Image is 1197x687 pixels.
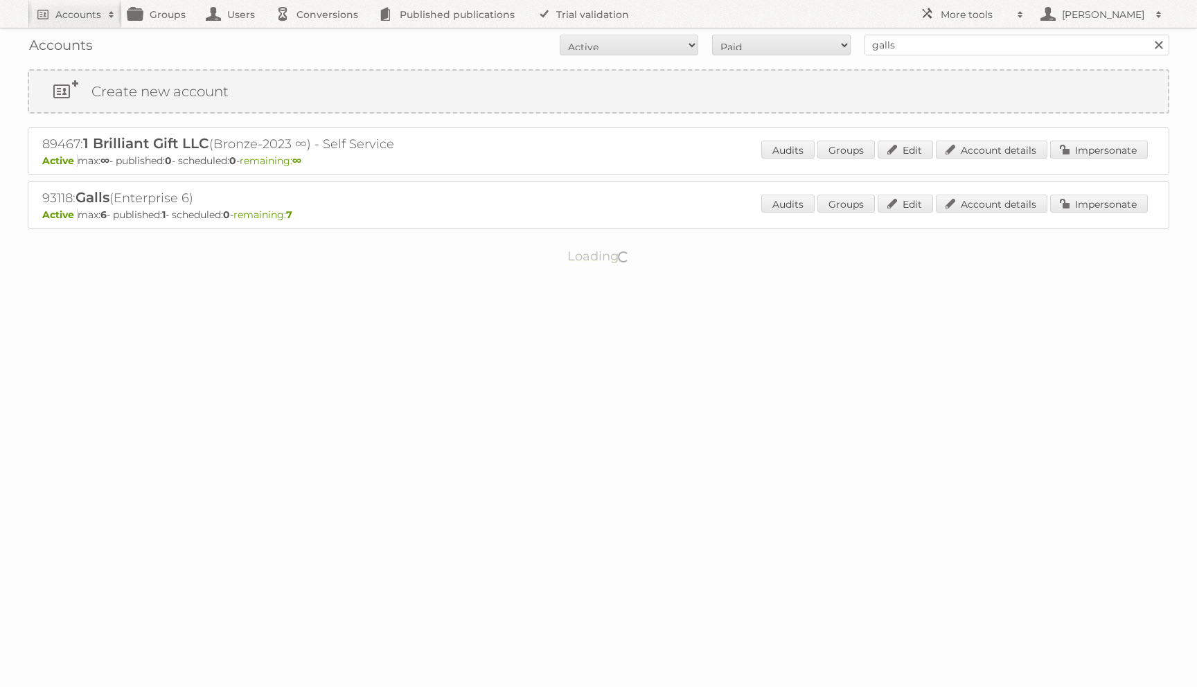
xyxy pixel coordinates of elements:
[233,208,292,221] span: remaining:
[240,154,301,167] span: remaining:
[936,195,1047,213] a: Account details
[878,141,933,159] a: Edit
[761,195,815,213] a: Audits
[1058,8,1149,21] h2: [PERSON_NAME]
[83,135,209,152] span: 1 Brilliant Gift LLC
[817,195,875,213] a: Groups
[42,154,78,167] span: Active
[165,154,172,167] strong: 0
[55,8,101,21] h2: Accounts
[1050,195,1148,213] a: Impersonate
[42,154,1155,167] p: max: - published: - scheduled: -
[524,242,674,270] p: Loading
[941,8,1010,21] h2: More tools
[42,208,1155,221] p: max: - published: - scheduled: -
[162,208,166,221] strong: 1
[292,154,301,167] strong: ∞
[817,141,875,159] a: Groups
[936,141,1047,159] a: Account details
[1050,141,1148,159] a: Impersonate
[761,141,815,159] a: Audits
[286,208,292,221] strong: 7
[229,154,236,167] strong: 0
[42,135,527,153] h2: 89467: (Bronze-2023 ∞) - Self Service
[76,189,109,206] span: Galls
[100,154,109,167] strong: ∞
[42,208,78,221] span: Active
[42,189,527,207] h2: 93118: (Enterprise 6)
[100,208,107,221] strong: 6
[878,195,933,213] a: Edit
[223,208,230,221] strong: 0
[29,71,1168,112] a: Create new account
